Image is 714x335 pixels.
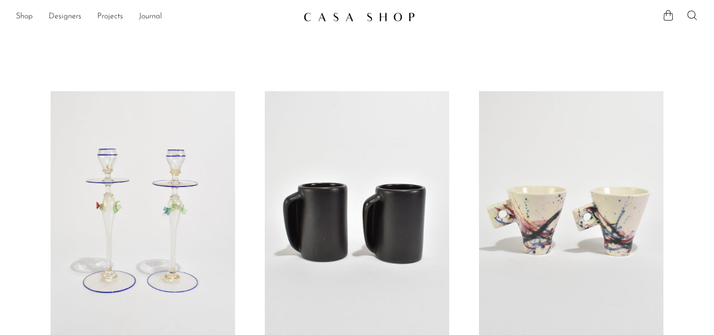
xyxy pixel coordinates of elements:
a: Shop [16,10,33,23]
a: Journal [139,10,162,23]
ul: NEW HEADER MENU [16,8,296,25]
a: Projects [97,10,123,23]
a: Designers [49,10,81,23]
nav: Desktop navigation [16,8,296,25]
